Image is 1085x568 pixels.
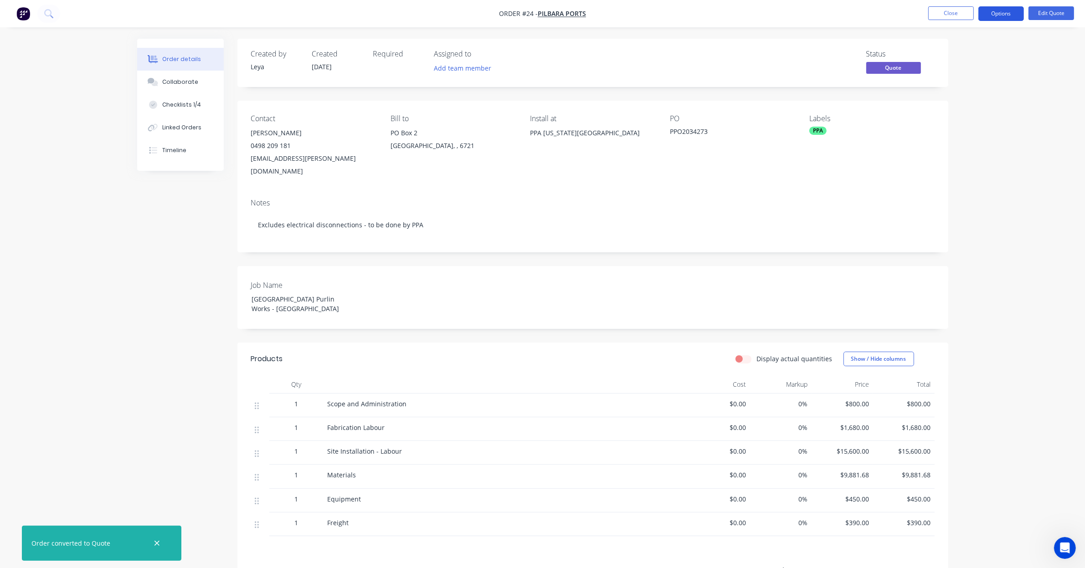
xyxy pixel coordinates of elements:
[29,298,36,306] button: Gif picker
[1028,6,1074,20] button: Edit Quote
[6,4,23,21] button: go back
[162,101,201,109] div: Checklists 1/4
[244,292,358,315] div: [GEOGRAPHIC_DATA] Purlin Works - [GEOGRAPHIC_DATA]
[812,375,873,394] div: Price
[499,10,538,18] span: Order #24 -
[1054,537,1076,559] iframe: Intercom live chat
[295,494,298,504] span: 1
[815,494,869,504] span: $450.00
[269,375,324,394] div: Qty
[40,37,168,72] div: Hi, I have 3 jobs in Sales Orders at the moment but only 1 is showing in the Workflow view - have...
[866,62,921,76] button: Quote
[692,518,746,527] span: $0.00
[251,127,376,178] div: [PERSON_NAME]0498 209 181[EMAIL_ADDRESS][PERSON_NAME][DOMAIN_NAME]
[312,62,332,71] span: [DATE]
[754,423,808,432] span: 0%
[7,86,149,197] div: Hi [PERSON_NAME], please check if you have a view selected in Workflow. If you do, try selecting ...
[815,446,869,456] span: $15,600.00
[295,399,298,409] span: 1
[16,7,30,20] img: Factory
[162,78,198,86] div: Collaborate
[530,127,655,156] div: PPA [US_STATE][GEOGRAPHIC_DATA]
[815,518,869,527] span: $390.00
[692,446,746,456] span: $0.00
[251,353,283,364] div: Products
[815,399,869,409] span: $800.00
[328,471,356,479] span: Materials
[15,199,61,204] div: Maricar • 4h ago
[44,5,72,11] h1: Maricar
[15,271,61,276] div: Maricar • 4h ago
[757,354,833,363] label: Display actual quantities
[162,146,186,154] div: Timeline
[429,62,496,74] button: Add team member
[692,399,746,409] span: $0.00
[809,114,934,123] div: Labels
[750,375,812,394] div: Markup
[33,213,175,242] div: thank you! I see them again when I press None.
[538,10,586,18] a: PILBARA PORTS
[251,114,376,123] div: Contact
[692,494,746,504] span: $0.00
[295,446,298,456] span: 1
[251,152,376,178] div: [EMAIL_ADDRESS][PERSON_NAME][DOMAIN_NAME]
[40,219,168,236] div: thank you! I see them again when I press None.
[312,50,362,58] div: Created
[295,518,298,527] span: 1
[928,6,974,20] button: Close
[328,495,361,503] span: Equipment
[391,114,515,123] div: Bill to
[137,93,224,116] button: Checklists 1/4
[843,352,914,366] button: Show / Hide columns
[391,127,515,139] div: PO Box 2
[328,518,349,527] span: Freight
[809,127,827,135] div: PPA
[137,116,224,139] button: Linked Orders
[7,249,175,289] div: Maricar says…
[692,423,746,432] span: $0.00
[670,127,784,139] div: PPO2034273
[754,470,808,480] span: 0%
[251,139,376,152] div: 0498 209 181
[978,6,1024,21] button: Options
[137,139,224,162] button: Timeline
[754,518,808,527] span: 0%
[434,62,496,74] button: Add team member
[815,423,869,432] span: $1,680.00
[159,4,176,21] button: Home
[530,114,655,123] div: Install at
[866,50,935,58] div: Status
[754,494,808,504] span: 0%
[877,399,931,409] span: $800.00
[162,123,201,132] div: Linked Orders
[754,399,808,409] span: 0%
[877,446,931,456] span: $15,600.00
[44,11,62,20] p: Active
[26,5,41,20] img: Profile image for Maricar
[877,518,931,527] span: $390.00
[7,249,57,269] div: Fantastic :)Maricar • 4h ago
[670,114,795,123] div: PO
[15,91,142,136] div: Hi [PERSON_NAME], please check if you have a view selected in Workflow. If you do, try selecting ...
[877,470,931,480] span: $9,881.68
[8,279,175,295] textarea: Message…
[7,86,175,213] div: Maricar says…
[251,62,301,72] div: Leya
[328,423,385,432] span: Fabrication Labour
[754,446,808,456] span: 0%
[373,50,423,58] div: Required
[815,470,869,480] span: $9,881.68
[251,280,365,291] label: Job Name
[43,298,51,306] button: Upload attachment
[251,127,376,139] div: [PERSON_NAME]
[162,55,201,63] div: Order details
[137,48,224,71] button: Order details
[530,127,655,139] div: PPA [US_STATE][GEOGRAPHIC_DATA]
[873,375,935,394] div: Total
[434,50,525,58] div: Assigned to
[295,470,298,480] span: 1
[251,199,935,207] div: Notes
[31,538,110,548] div: Order converted to Quote
[156,295,171,309] button: Send a message…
